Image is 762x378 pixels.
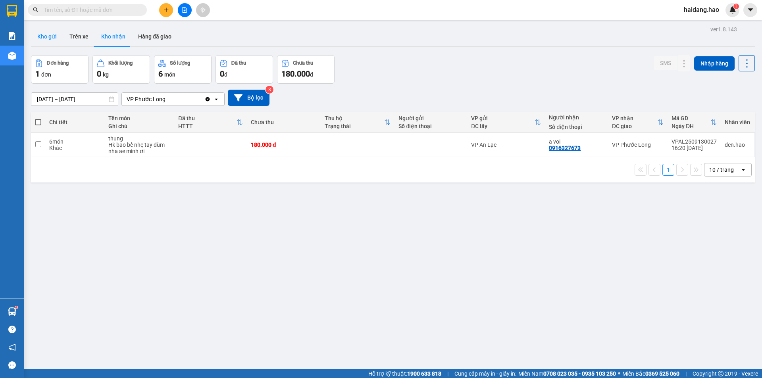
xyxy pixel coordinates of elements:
div: ĐC giao [612,123,657,129]
span: message [8,361,16,369]
svg: Clear value [204,96,211,102]
div: Hk bao bể nhẹ tay dùm nha ae mình ơi [108,142,170,154]
div: Số lượng [170,60,190,66]
div: Tên món [108,115,170,121]
input: Selected VP Phước Long. [166,95,167,103]
div: Ghi chú [108,123,170,129]
img: logo-vxr [7,5,17,17]
div: VP An Lạc [471,142,541,148]
span: haidang.hao [677,5,725,15]
div: Trạng thái [325,123,384,129]
span: notification [8,343,16,351]
div: Đã thu [178,115,237,121]
span: plus [164,7,169,13]
div: 180.000 đ [251,142,317,148]
div: Chưa thu [293,60,313,66]
button: Bộ lọc [228,90,269,106]
div: VP gửi [471,115,535,121]
div: ĐC lấy [471,123,535,129]
span: file-add [182,7,187,13]
button: Trên xe [63,27,95,46]
span: món [164,71,175,78]
span: | [685,369,687,378]
button: file-add [178,3,192,17]
img: warehouse-icon [8,52,16,60]
div: Khối lượng [108,60,133,66]
span: aim [200,7,206,13]
svg: open [740,167,747,173]
div: VP Phước Long [127,95,165,103]
button: Chưa thu180.000đ [277,55,335,84]
button: caret-down [743,3,757,17]
div: Người nhận [549,114,604,121]
img: logo.jpg [10,10,50,50]
div: 6 món [49,138,100,145]
span: Cung cấp máy in - giấy in: [454,369,516,378]
span: question-circle [8,326,16,333]
div: Người gửi [398,115,463,121]
strong: 0708 023 035 - 0935 103 250 [543,370,616,377]
b: GỬI : VP Phước Long [10,58,114,71]
sup: 1 [15,306,17,309]
th: Toggle SortBy [608,112,668,133]
button: SMS [654,56,677,70]
div: Chi tiết [49,119,100,125]
sup: 3 [266,86,273,94]
sup: 1 [733,4,739,9]
strong: 0369 525 060 [645,370,679,377]
input: Tìm tên, số ĐT hoặc mã đơn [44,6,137,14]
th: Toggle SortBy [321,112,394,133]
button: Kho nhận [95,27,132,46]
span: Hỗ trợ kỹ thuật: [368,369,441,378]
span: caret-down [747,6,754,13]
div: Đã thu [231,60,246,66]
div: VP Phước Long [612,142,664,148]
img: solution-icon [8,32,16,40]
button: Hàng đã giao [132,27,178,46]
span: 0 [97,69,101,79]
div: Mã GD [672,115,710,121]
th: Toggle SortBy [174,112,247,133]
input: Select a date range. [31,93,118,106]
span: search [33,7,38,13]
div: Số điện thoại [398,123,463,129]
div: den.hao [725,142,750,148]
button: Đã thu0đ [216,55,273,84]
img: warehouse-icon [8,307,16,316]
th: Toggle SortBy [668,112,721,133]
button: Kho gửi [31,27,63,46]
button: Nhập hàng [694,56,735,71]
div: a voi [549,138,604,145]
div: Ngày ĐH [672,123,710,129]
div: Nhân viên [725,119,750,125]
span: 180.000 [281,69,310,79]
span: ⚪️ [618,372,620,375]
span: Miền Bắc [622,369,679,378]
div: HTTT [178,123,237,129]
span: 1 [35,69,40,79]
span: 1 [735,4,737,9]
span: | [447,369,448,378]
button: Số lượng6món [154,55,212,84]
button: Đơn hàng1đơn [31,55,89,84]
div: ver 1.8.143 [710,25,737,34]
li: Hotline: 02839552959 [74,29,332,39]
span: đơn [41,71,51,78]
th: Toggle SortBy [467,112,545,133]
div: 10 / trang [709,166,734,174]
span: Miền Nam [518,369,616,378]
div: 0916327673 [549,145,581,151]
div: Thu hộ [325,115,384,121]
span: đ [310,71,313,78]
button: aim [196,3,210,17]
button: 1 [662,164,674,176]
div: Đơn hàng [47,60,69,66]
svg: open [213,96,219,102]
button: plus [159,3,173,17]
div: Chưa thu [251,119,317,125]
span: kg [103,71,109,78]
div: thung [108,135,170,142]
li: 26 Phó Cơ Điều, Phường 12 [74,19,332,29]
span: 0 [220,69,224,79]
div: VP nhận [612,115,657,121]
